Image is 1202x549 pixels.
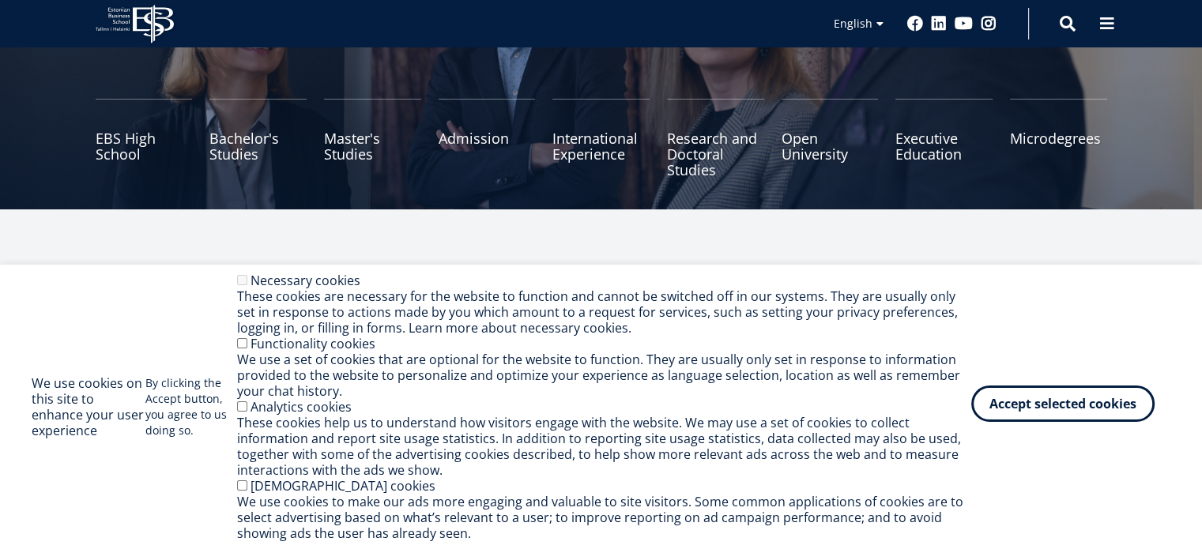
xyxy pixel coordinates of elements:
a: Linkedin [931,16,947,32]
label: [DEMOGRAPHIC_DATA] cookies [251,477,435,494]
a: Bachelor's Studies [209,99,307,178]
h2: We use cookies on this site to enhance your user experience [32,375,145,438]
a: Youtube [955,16,973,32]
div: These cookies help us to understand how visitors engage with the website. We may use a set of coo... [237,415,971,478]
p: By clicking the Accept button, you agree to us doing so. [145,375,237,438]
a: Facebook [907,16,923,32]
div: We use a set of cookies that are optional for the website to function. They are usually only set ... [237,352,971,399]
a: Instagram [981,16,997,32]
div: We use cookies to make our ads more engaging and valuable to site visitors. Some common applicati... [237,494,971,541]
label: Analytics cookies [251,398,352,416]
div: These cookies are necessary for the website to function and cannot be switched off in our systems... [237,288,971,336]
button: Accept selected cookies [971,385,1155,422]
a: Open University [782,99,879,178]
a: Master's Studies [324,99,421,178]
label: Functionality cookies [251,335,375,352]
label: Necessary cookies [251,272,360,289]
a: EBS High School [96,99,193,178]
a: Executive Education [895,99,993,178]
a: Admission [439,99,536,178]
a: International Experience [552,99,650,178]
a: Microdegrees [1010,99,1107,178]
a: Research and Doctoral Studies [667,99,764,178]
